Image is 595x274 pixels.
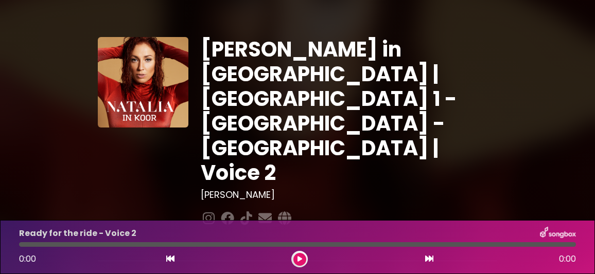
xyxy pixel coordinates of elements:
img: songbox-logo-white.png [540,227,576,240]
h1: [PERSON_NAME] in [GEOGRAPHIC_DATA] | [GEOGRAPHIC_DATA] 1 - [GEOGRAPHIC_DATA] - [GEOGRAPHIC_DATA] ... [201,37,497,185]
span: 0:00 [19,253,36,265]
h3: [PERSON_NAME] [201,189,497,200]
span: 0:00 [559,253,576,265]
p: Ready for the ride - Voice 2 [19,227,136,240]
img: YTVS25JmS9CLUqXqkEhs [98,37,188,127]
